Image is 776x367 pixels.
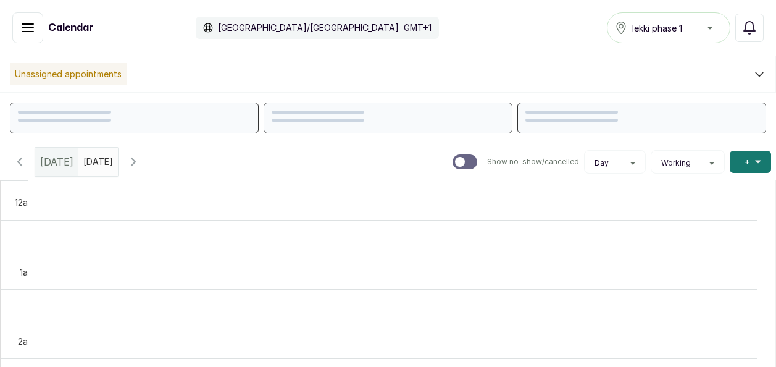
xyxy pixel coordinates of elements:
[35,148,78,176] div: [DATE]
[15,335,37,348] div: 2am
[632,22,682,35] span: lekki phase 1
[595,158,609,168] span: Day
[218,22,399,34] p: [GEOGRAPHIC_DATA]/[GEOGRAPHIC_DATA]
[404,22,432,34] p: GMT+1
[10,63,127,85] p: Unassigned appointments
[607,12,730,43] button: lekki phase 1
[17,266,37,279] div: 1am
[12,196,37,209] div: 12am
[48,20,93,35] h1: Calendar
[487,157,579,167] p: Show no-show/cancelled
[730,151,771,173] button: +
[661,158,691,168] span: Working
[590,158,640,168] button: Day
[656,158,719,168] button: Working
[745,156,750,168] span: +
[40,154,73,169] span: [DATE]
